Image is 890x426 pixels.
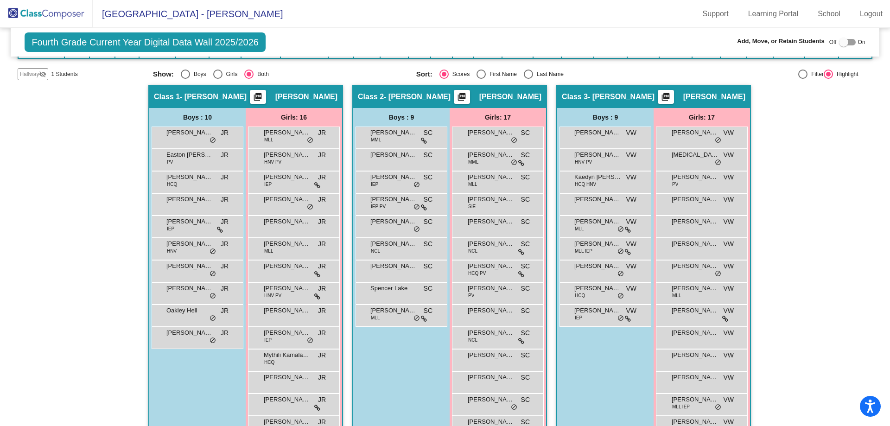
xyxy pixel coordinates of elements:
span: VW [626,261,636,271]
span: [MEDICAL_DATA][PERSON_NAME] [672,150,718,159]
div: First Name [486,70,517,78]
span: do_not_disturb_alt [413,181,420,189]
span: JR [221,150,229,160]
span: [PERSON_NAME] [370,172,417,182]
span: VW [723,373,734,382]
span: do_not_disturb_alt [413,226,420,233]
mat-icon: picture_as_pdf [660,92,671,105]
span: JR [221,128,229,138]
span: [GEOGRAPHIC_DATA] - [PERSON_NAME] [93,6,283,21]
span: [PERSON_NAME] [166,195,213,204]
span: IEP PV [371,203,386,210]
span: [PERSON_NAME][GEOGRAPHIC_DATA] [370,217,417,226]
span: Show: [153,70,174,78]
span: [PERSON_NAME] [370,306,417,315]
span: do_not_disturb_alt [210,270,216,278]
span: MLL [575,225,584,232]
mat-icon: visibility_off [39,70,46,78]
div: Last Name [533,70,564,78]
span: [PERSON_NAME] [370,128,417,137]
span: JR [221,284,229,293]
span: [PERSON_NAME] [PERSON_NAME] [370,239,417,248]
span: SC [521,172,530,182]
span: do_not_disturb_alt [617,315,624,322]
span: Spencer Lake [370,284,417,293]
mat-radio-group: Select an option [416,70,673,79]
span: [PERSON_NAME] [672,306,718,315]
mat-radio-group: Select an option [153,70,409,79]
span: JR [318,150,326,160]
span: SC [521,261,530,271]
span: VW [626,128,636,138]
span: [PERSON_NAME] [264,306,310,315]
span: - [PERSON_NAME] [180,92,247,102]
span: do_not_disturb_alt [715,270,721,278]
span: [PERSON_NAME] [468,395,514,404]
span: SC [521,217,530,227]
span: HNV PV [264,159,281,165]
span: JR [318,395,326,405]
span: [PERSON_NAME] [264,195,310,204]
span: MLL [264,248,273,254]
span: HNV PV [264,292,281,299]
span: VW [626,306,636,316]
span: MLL [264,136,273,143]
span: do_not_disturb_alt [210,337,216,344]
span: SC [521,284,530,293]
span: VW [723,395,734,405]
span: [PERSON_NAME] [264,261,310,271]
span: [PERSON_NAME] [264,395,310,404]
span: [PERSON_NAME] [468,239,514,248]
div: Scores [449,70,470,78]
span: do_not_disturb_alt [511,159,517,166]
span: do_not_disturb_alt [307,203,313,211]
span: SC [424,195,432,204]
span: [PERSON_NAME] [468,373,514,382]
div: Girls [222,70,238,78]
span: do_not_disturb_alt [715,137,721,144]
span: IEP [264,337,272,343]
span: SC [521,195,530,204]
span: Class 1 [154,92,180,102]
span: NCL [468,248,477,254]
div: Girls: 17 [654,108,750,127]
span: [PERSON_NAME] [264,284,310,293]
span: [PERSON_NAME] [683,92,745,102]
span: VW [723,150,734,160]
span: [PERSON_NAME] [672,217,718,226]
a: Learning Portal [741,6,806,21]
span: JR [318,172,326,182]
span: [PERSON_NAME] [672,128,718,137]
div: Highlight [833,70,858,78]
span: Class 3 [562,92,588,102]
span: HCQ [575,292,585,299]
a: Support [695,6,736,21]
div: Filter [807,70,824,78]
span: SC [424,261,432,271]
span: VW [723,128,734,138]
span: [PERSON_NAME] [370,261,417,271]
mat-icon: picture_as_pdf [456,92,467,105]
span: [PERSON_NAME] [468,350,514,360]
span: [PERSON_NAME] [166,328,213,337]
span: [PERSON_NAME] [574,128,621,137]
span: SC [424,284,432,293]
span: HCQ [167,181,177,188]
div: Boys [190,70,206,78]
span: [PERSON_NAME] [264,239,310,248]
span: [PERSON_NAME] [574,284,621,293]
span: SC [521,150,530,160]
span: do_not_disturb_alt [413,203,420,211]
span: Fourth Grade Current Year Digital Data Wall 2025/2026 [25,32,266,52]
span: HNV PV [575,159,592,165]
span: SC [424,128,432,138]
span: [PERSON_NAME] [479,92,541,102]
span: [PERSON_NAME] [468,328,514,337]
span: JR [318,373,326,382]
span: do_not_disturb_alt [307,337,313,344]
span: [PERSON_NAME] [370,150,417,159]
span: [PERSON_NAME] [468,195,514,204]
div: Boys : 9 [353,108,450,127]
span: [PERSON_NAME] [166,284,213,293]
span: JR [318,239,326,249]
